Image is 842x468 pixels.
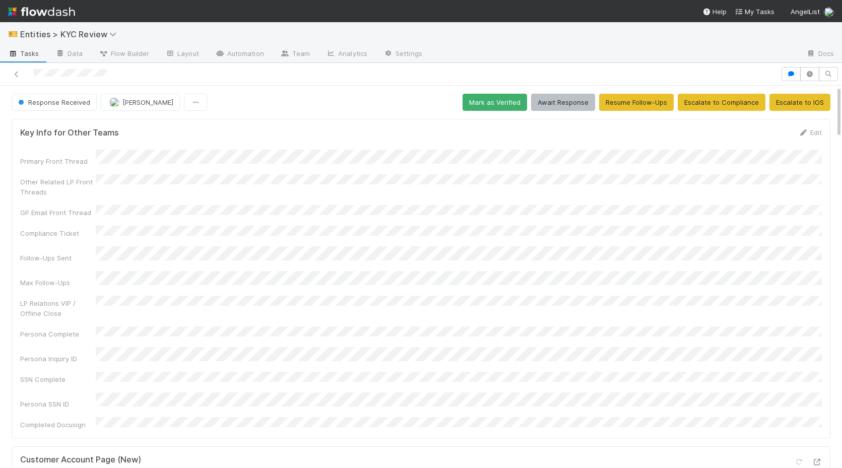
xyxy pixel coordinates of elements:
span: Flow Builder [99,48,149,58]
div: Follow-Ups Sent [20,253,96,263]
span: Entities > KYC Review [20,29,121,39]
a: Docs [798,46,842,62]
div: Other Related LP Front Threads [20,177,96,197]
p: EIN verification letter (Letter 147C) from the IRS. [86,211,327,223]
a: Data [47,46,91,62]
span: [PERSON_NAME] [122,98,173,106]
div: Persona Complete [20,329,96,339]
h5: Key Info for Other Teams [20,128,119,138]
div: LP Relations VIP / Offline Close [20,298,96,318]
img: AngelList [27,31,80,41]
span: Response Received [16,98,90,106]
a: Flow Builder [91,46,157,62]
div: Help [702,7,727,17]
div: Primary Front Thread [20,156,96,166]
div: Persona SSN ID [20,399,96,409]
p: [PERSON_NAME] from the Investment Operations Team here - I hope this email finds you well! In ord... [45,100,327,172]
img: avatar_ec94f6e9-05c5-4d36-a6c8-d0cea77c3c29.png [109,97,119,107]
strong: Camiri Investments LLC [57,162,138,170]
span: Tasks [8,48,39,58]
button: Await Response [531,94,595,111]
h5: Customer Account Page (New) [20,455,141,465]
a: Layout [157,46,207,62]
a: Team [272,46,318,62]
strong: one [294,181,307,189]
button: Mark as Verified [463,94,527,111]
img: logo-inverted-e16ddd16eac7371096b0.svg [8,3,75,20]
button: Escalate to Compliance [678,94,765,111]
p: A returned SS4 form. [86,230,327,242]
span: AngelList [791,8,820,16]
a: Automation [207,46,272,62]
button: [PERSON_NAME] [101,94,180,111]
div: GP Email Front Thread [20,208,96,218]
button: Escalate to IOS [769,94,830,111]
button: Resume Follow-Ups [599,94,674,111]
p: Hi [PERSON_NAME], [45,81,327,93]
button: Response Received [12,94,97,111]
div: Persona Inquiry ID [20,354,96,364]
a: My Tasks [735,7,774,17]
img: avatar_ec94f6e9-05c5-4d36-a6c8-d0cea77c3c29.png [824,7,834,17]
div: Compliance Ticket [20,228,96,238]
a: Analytics [318,46,375,62]
span: My Tasks [735,8,774,16]
span: 🎫 [8,30,18,38]
div: SSN Complete [20,374,96,384]
p: Our records did not yield a matching EIN, so we kindly ask you to provide of the following docume... [66,179,327,204]
p: A screenshot of the IRS website displaying the entity's name and EIN clearly. [86,249,327,261]
div: Completed Docusign [20,420,96,430]
a: Edit [798,128,822,137]
a: Settings [375,46,430,62]
div: Max Follow-Ups [20,278,96,288]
